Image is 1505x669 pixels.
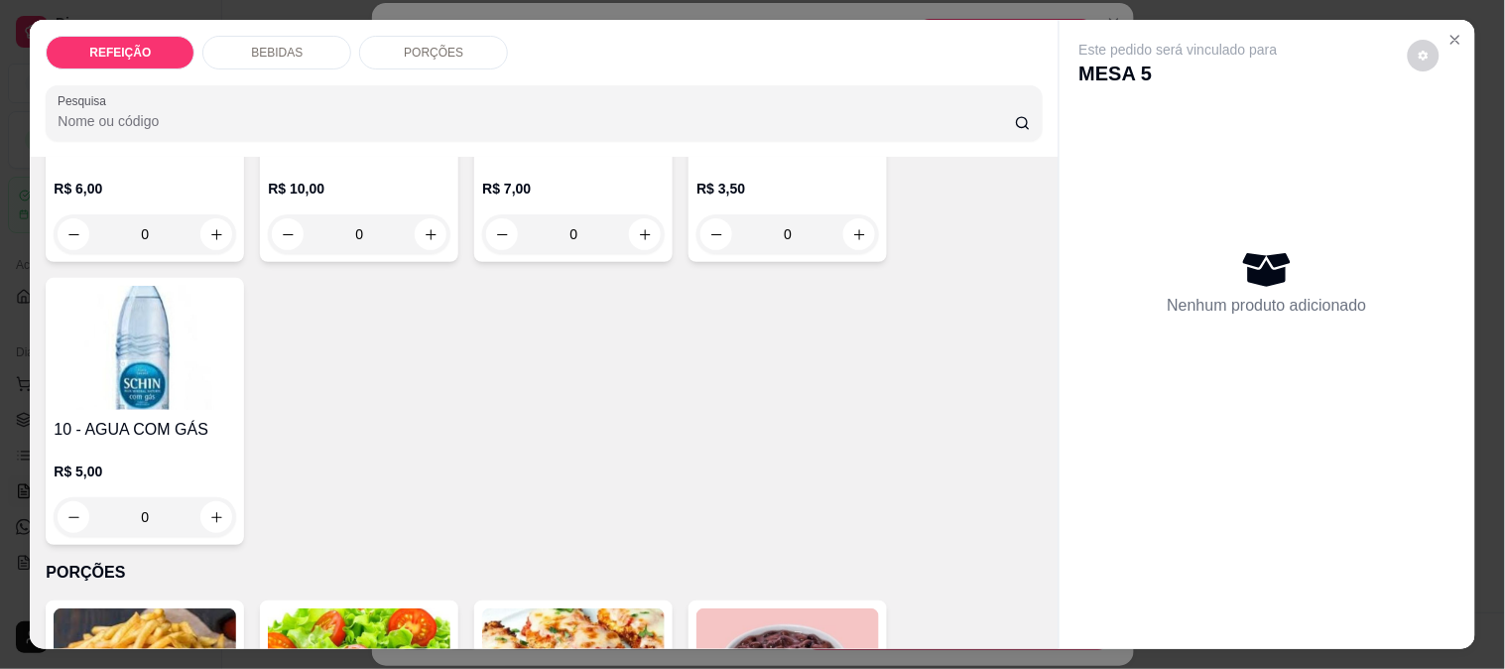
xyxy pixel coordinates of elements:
[54,179,236,199] p: R$ 6,00
[58,111,1015,131] input: Pesquisa
[486,218,518,250] button: decrease-product-quantity
[629,218,661,250] button: increase-product-quantity
[54,418,236,442] h4: 10 - AGUA COM GÁS
[696,179,879,199] p: R$ 3,50
[1079,60,1278,87] p: MESA 5
[58,92,113,109] label: Pesquisa
[58,501,89,533] button: decrease-product-quantity
[404,45,463,61] p: PORÇÕES
[268,179,450,199] p: R$ 10,00
[54,286,236,410] img: product-image
[1168,294,1367,318] p: Nenhum produto adicionado
[843,218,875,250] button: increase-product-quantity
[1408,40,1440,71] button: decrease-product-quantity
[46,561,1042,585] p: PORÇÕES
[89,45,151,61] p: REFEIÇÃO
[1440,24,1471,56] button: Close
[251,45,303,61] p: BEBIDAS
[1079,40,1278,60] p: Este pedido será vinculado para
[700,218,732,250] button: decrease-product-quantity
[482,179,665,199] p: R$ 7,00
[200,501,232,533] button: increase-product-quantity
[54,462,236,481] p: R$ 5,00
